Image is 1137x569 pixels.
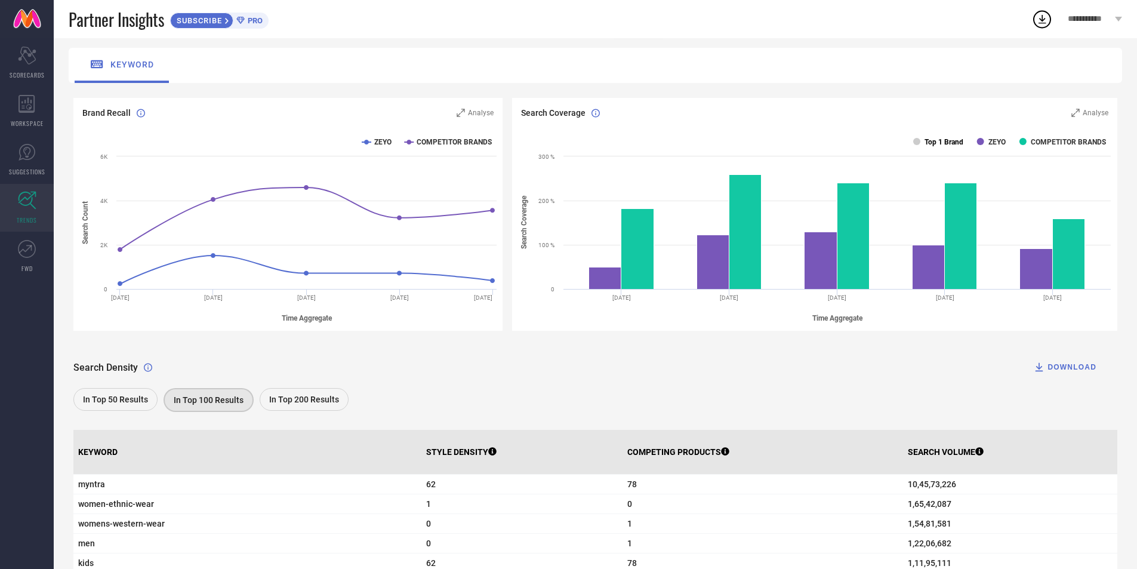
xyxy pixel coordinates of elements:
span: 10,45,73,226 [908,479,1113,489]
text: 0 [104,286,107,293]
span: 1 [426,499,618,509]
span: Analyse [1083,109,1108,117]
span: 1,54,81,581 [908,519,1113,528]
span: 0 [426,519,618,528]
text: ZEYO [374,138,392,146]
span: 1 [627,519,898,528]
span: 62 [426,558,618,568]
span: 1,11,95,111 [908,558,1113,568]
span: SUBSCRIBE [171,16,225,25]
tspan: Search Coverage [520,196,528,250]
text: 2K [100,242,108,248]
svg: Zoom [1071,109,1080,117]
text: [DATE] [720,294,739,301]
text: [DATE] [390,294,409,301]
span: Partner Insights [69,7,164,32]
span: 1,22,06,682 [908,539,1113,548]
a: SUBSCRIBEPRO [170,10,269,29]
span: keyword [110,60,154,69]
span: 78 [627,558,898,568]
text: 6K [100,153,108,160]
text: 4K [100,198,108,204]
th: KEYWORD [73,430,421,475]
p: COMPETING PRODUCTS [627,447,729,457]
span: 1,65,42,087 [908,499,1113,509]
span: PRO [245,16,263,25]
span: WORKSPACE [11,119,44,128]
span: In Top 200 Results [269,395,339,404]
span: kids [78,558,417,568]
text: [DATE] [111,294,130,301]
text: 0 [551,286,554,293]
span: men [78,539,417,548]
span: 78 [627,479,898,489]
span: women-ethnic-wear [78,499,417,509]
div: Open download list [1031,8,1053,30]
text: ZEYO [988,138,1006,146]
span: Brand Recall [82,108,131,118]
text: 200 % [538,198,554,204]
span: womens-western-wear [78,519,417,528]
span: myntra [78,479,417,489]
text: 300 % [538,153,554,160]
tspan: Time Aggregate [812,314,863,322]
span: Analyse [468,109,494,117]
span: 0 [627,499,898,509]
text: COMPETITOR BRANDS [1031,138,1106,146]
span: 1 [627,539,898,548]
text: 100 % [538,242,554,248]
span: SUGGESTIONS [9,167,45,176]
svg: Zoom [457,109,465,117]
span: In Top 50 Results [83,395,148,404]
span: 0 [426,539,618,548]
div: DOWNLOAD [1033,361,1096,373]
text: [DATE] [612,294,631,301]
button: DOWNLOAD [1018,355,1111,379]
p: SEARCH VOLUME [908,447,984,457]
span: Search Density [73,362,138,373]
text: Top 1 Brand [925,138,963,146]
text: COMPETITOR BRANDS [417,138,492,146]
text: [DATE] [828,294,846,301]
text: [DATE] [474,294,492,301]
text: [DATE] [1043,294,1062,301]
text: [DATE] [204,294,223,301]
text: [DATE] [297,294,316,301]
span: SCORECARDS [10,70,45,79]
span: Search Coverage [521,108,586,118]
span: TRENDS [17,216,37,224]
tspan: Search Count [81,201,90,244]
tspan: Time Aggregate [282,314,332,322]
text: [DATE] [936,294,954,301]
span: 62 [426,479,618,489]
span: In Top 100 Results [174,395,244,405]
span: FWD [21,264,33,273]
p: STYLE DENSITY [426,447,497,457]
